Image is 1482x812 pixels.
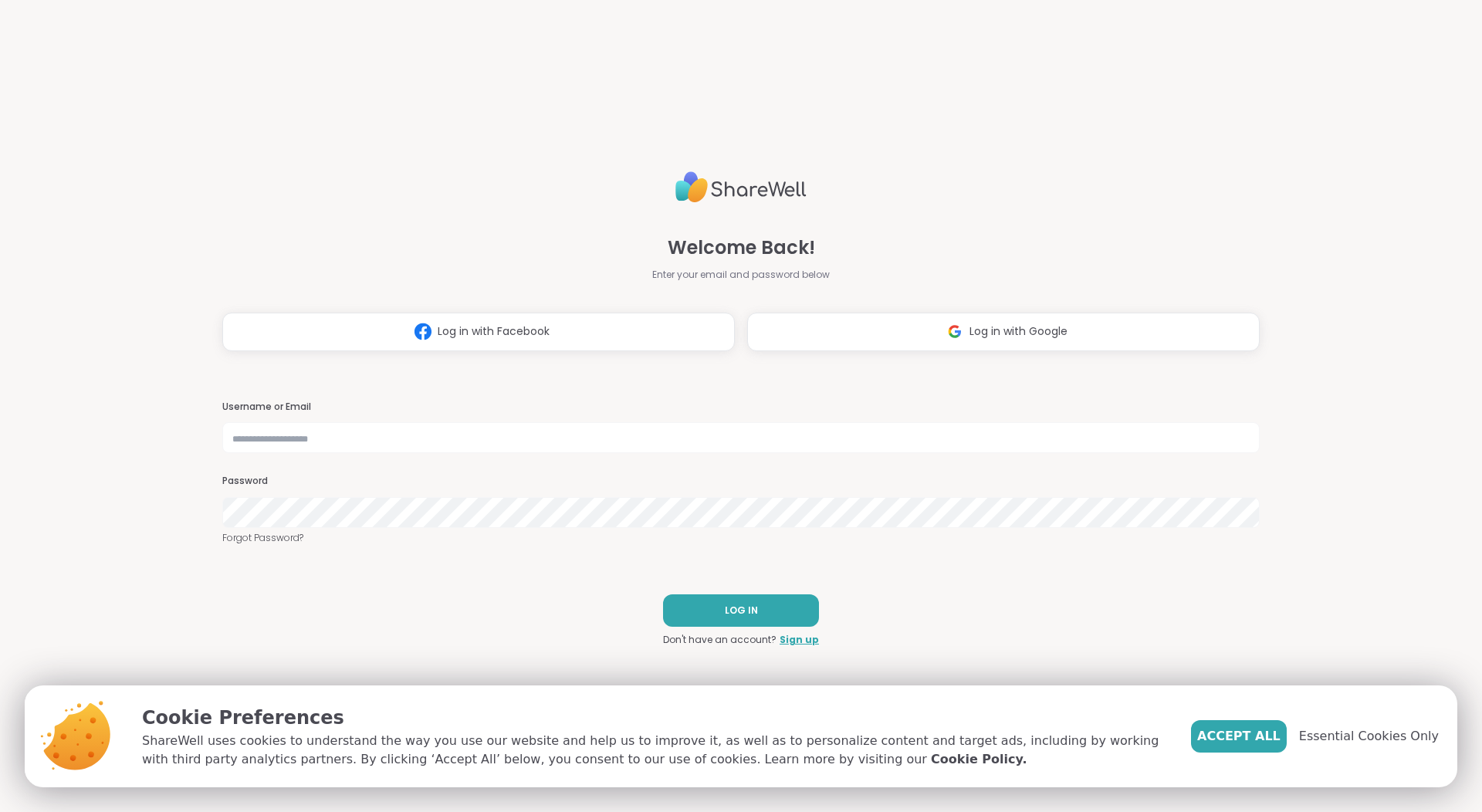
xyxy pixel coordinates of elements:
span: Enter your email and password below [652,268,830,282]
span: Accept All [1197,727,1281,746]
a: Cookie Policy. [931,750,1027,769]
a: Sign up [780,633,819,647]
p: Cookie Preferences [142,704,1166,732]
button: Log in with Facebook [222,313,735,351]
img: ShareWell Logo [675,165,807,209]
h3: Username or Email [222,401,1260,414]
button: Accept All [1191,720,1287,753]
span: Log in with Facebook [438,323,550,340]
button: Log in with Google [747,313,1260,351]
span: Essential Cookies Only [1299,727,1439,746]
p: ShareWell uses cookies to understand the way you use our website and help us to improve it, as we... [142,732,1166,769]
img: ShareWell Logomark [940,317,969,346]
a: Forgot Password? [222,531,1260,545]
span: Log in with Google [969,323,1068,340]
span: Welcome Back! [668,234,815,262]
h3: Password [222,475,1260,488]
img: ShareWell Logomark [408,317,438,346]
span: LOG IN [725,604,758,617]
span: Don't have an account? [663,633,777,647]
button: LOG IN [663,594,819,627]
